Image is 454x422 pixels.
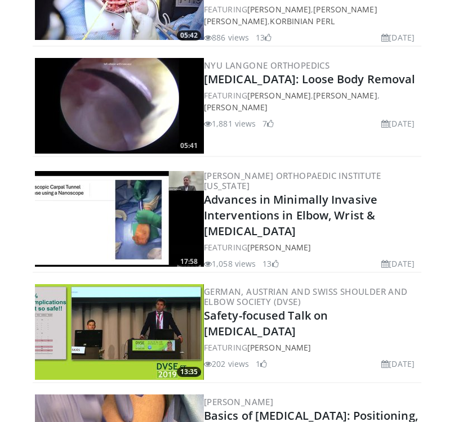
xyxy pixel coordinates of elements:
li: [DATE] [381,118,415,129]
img: 77d5d985-ca38-41f3-9328-eff2473a32ae.300x170_q85_crop-smart_upscale.jpg [35,58,204,154]
li: 7 [262,118,274,129]
a: 17:58 [35,171,204,267]
a: [PERSON_NAME] [247,342,311,353]
div: FEATURING , , [204,89,419,113]
a: [PERSON_NAME] [204,102,268,113]
span: 05:42 [177,30,201,41]
a: Korbinian Perl [270,16,334,26]
span: 17:58 [177,257,201,267]
li: 1,881 views [204,118,256,129]
div: FEATURING [204,342,419,353]
div: FEATURING , , [204,3,419,27]
a: [PERSON_NAME] [247,4,311,15]
a: NYU Langone Orthopedics [204,60,330,71]
span: 05:41 [177,141,201,151]
a: [PERSON_NAME] [247,90,311,101]
li: 202 views [204,358,249,370]
a: Advances in Minimally Invasive Interventions in Elbow, Wrist & [MEDICAL_DATA] [204,192,377,239]
a: [MEDICAL_DATA]: Loose Body Removal [204,71,415,87]
a: [PERSON_NAME] [247,242,311,253]
a: [PERSON_NAME] Orthopaedic Institute [US_STATE] [204,170,381,191]
li: 1 [256,358,267,370]
li: [DATE] [381,32,415,43]
a: 13:35 [35,284,204,380]
a: [PERSON_NAME] [204,396,273,407]
a: [PERSON_NAME] [PERSON_NAME] [204,4,377,26]
span: 13:35 [177,367,201,377]
div: FEATURING [204,241,419,253]
li: [DATE] [381,258,415,270]
li: 886 views [204,32,249,43]
a: [PERSON_NAME] [313,90,377,101]
a: 05:41 [35,58,204,154]
li: 1,058 views [204,258,256,270]
a: German, Austrian and Swiss Shoulder and Elbow Society (DVSE) [204,286,408,307]
a: Safety-focused Talk on [MEDICAL_DATA] [204,308,328,339]
img: ab27403d-a009-4184-955a-9ba21d7248b6.300x170_q85_crop-smart_upscale.jpg [35,284,204,380]
img: ca60f8f2-2a5f-4c99-b52c-82adc798731e.300x170_q85_crop-smart_upscale.jpg [35,171,204,267]
li: 13 [256,32,271,43]
li: 13 [262,258,278,270]
li: [DATE] [381,358,415,370]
